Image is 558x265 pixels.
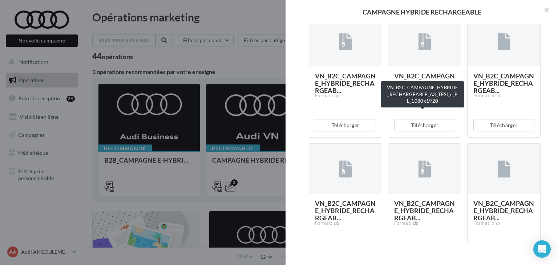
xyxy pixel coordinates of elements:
[473,72,534,94] span: VN_B2C_CAMPAGNE_HYBRIDE_RECHARGEAB...
[394,199,455,222] span: VN_B2C_CAMPAGNE_HYBRIDE_RECHARGEAB...
[297,9,546,15] div: CAMPAGNE HYBRIDE RECHARGEABLE
[315,72,376,94] span: VN_B2C_CAMPAGNE_HYBRIDE_RECHARGEAB...
[394,119,455,131] button: Télécharger
[533,240,551,258] div: Open Intercom Messenger
[315,93,376,99] div: Format: zip
[473,93,534,99] div: Format: xlsx
[315,220,376,227] div: Format: zip
[315,119,376,131] button: Télécharger
[473,220,534,227] div: Format: xlsx
[473,119,534,131] button: Télécharger
[315,199,376,222] span: VN_B2C_CAMPAGNE_HYBRIDE_RECHARGEAB...
[473,199,534,222] span: VN_B2C_CAMPAGNE_HYBRIDE_RECHARGEAB...
[394,220,455,227] div: Format: zip
[394,72,455,94] span: VN_B2C_CAMPAGNE_HYBRIDE_RECHARGEAB...
[381,81,464,107] div: VN_B2C_CAMPAGNE_HYBRIDE_RECHARGEABLE_A3_TFSI_e_PL_1080x1920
